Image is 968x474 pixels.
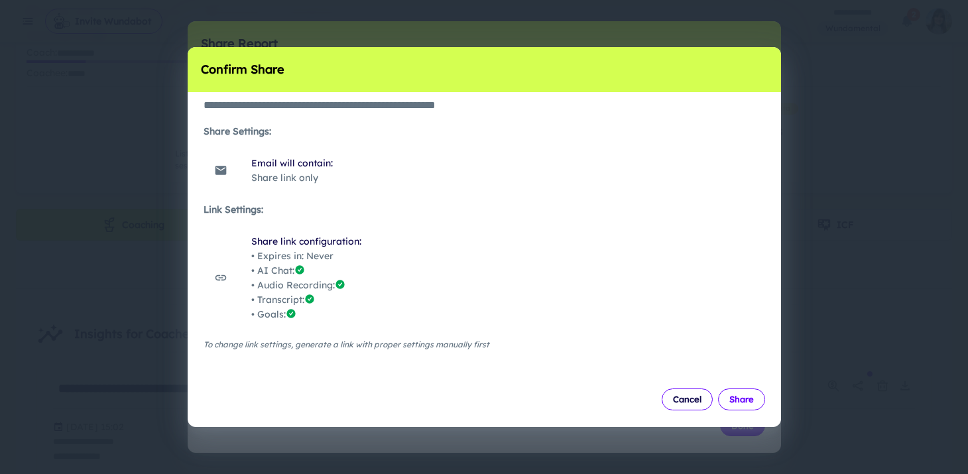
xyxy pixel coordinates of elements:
span: To change link settings, generate a link with proper settings manually first [204,339,765,351]
span: Share link configuration: [251,234,755,249]
p: Share link only [251,170,755,185]
span: • Expires in: Never • AI Chat: • Audio Recording: • Transcript: • Goals: [251,249,755,322]
h6: Share Settings: [204,124,765,139]
button: Share [718,388,765,410]
button: Cancel [662,388,713,410]
h6: Link Settings: [204,202,765,217]
h2: Confirm Share [188,47,781,92]
span: Email will contain: [251,156,755,170]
